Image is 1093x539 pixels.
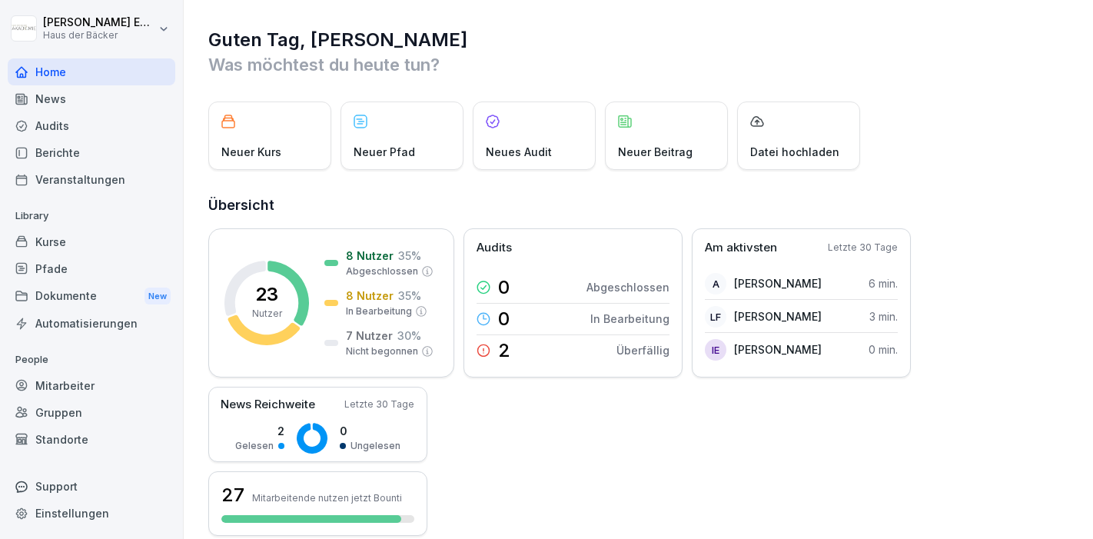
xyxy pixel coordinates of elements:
[705,239,777,257] p: Am aktivsten
[346,344,418,358] p: Nicht begonnen
[252,492,402,504] p: Mitarbeitende nutzen jetzt Bounti
[618,144,693,160] p: Neuer Beitrag
[8,58,175,85] a: Home
[208,52,1070,77] p: Was möchtest du heute tun?
[346,304,412,318] p: In Bearbeitung
[221,482,244,508] h3: 27
[221,396,315,414] p: News Reichweite
[398,248,421,264] p: 35 %
[8,282,175,311] a: DokumenteNew
[828,241,898,255] p: Letzte 30 Tage
[498,310,510,328] p: 0
[8,228,175,255] a: Kurse
[586,279,669,295] p: Abgeschlossen
[208,195,1070,216] h2: Übersicht
[235,423,284,439] p: 2
[590,311,669,327] p: In Bearbeitung
[705,273,726,294] div: A
[8,282,175,311] div: Dokumente
[346,248,394,264] p: 8 Nutzer
[477,239,512,257] p: Audits
[43,16,155,29] p: [PERSON_NAME] Ehlerding
[8,473,175,500] div: Support
[340,423,400,439] p: 0
[8,348,175,372] p: People
[8,372,175,399] a: Mitarbeiter
[8,500,175,527] a: Einstellungen
[346,288,394,304] p: 8 Nutzer
[252,307,282,321] p: Nutzer
[869,275,898,291] p: 6 min.
[734,341,822,358] p: [PERSON_NAME]
[397,328,421,344] p: 30 %
[398,288,421,304] p: 35 %
[869,308,898,324] p: 3 min.
[346,265,418,278] p: Abgeschlossen
[869,341,898,358] p: 0 min.
[43,30,155,41] p: Haus der Bäcker
[8,310,175,337] a: Automatisierungen
[8,112,175,139] a: Audits
[344,398,414,411] p: Letzte 30 Tage
[346,328,393,344] p: 7 Nutzer
[350,439,400,453] p: Ungelesen
[235,439,274,453] p: Gelesen
[8,399,175,426] a: Gruppen
[208,28,1070,52] h1: Guten Tag, [PERSON_NAME]
[734,275,822,291] p: [PERSON_NAME]
[498,341,510,360] p: 2
[8,426,175,453] a: Standorte
[221,144,281,160] p: Neuer Kurs
[750,144,839,160] p: Datei hochladen
[705,306,726,328] div: LF
[354,144,415,160] p: Neuer Pfad
[255,285,278,304] p: 23
[8,255,175,282] a: Pfade
[8,204,175,228] p: Library
[498,278,510,297] p: 0
[616,342,669,358] p: Überfällig
[705,339,726,361] div: IE
[8,85,175,112] a: News
[145,288,171,305] div: New
[486,144,552,160] p: Neues Audit
[8,139,175,166] a: Berichte
[8,166,175,193] a: Veranstaltungen
[734,308,822,324] p: [PERSON_NAME]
